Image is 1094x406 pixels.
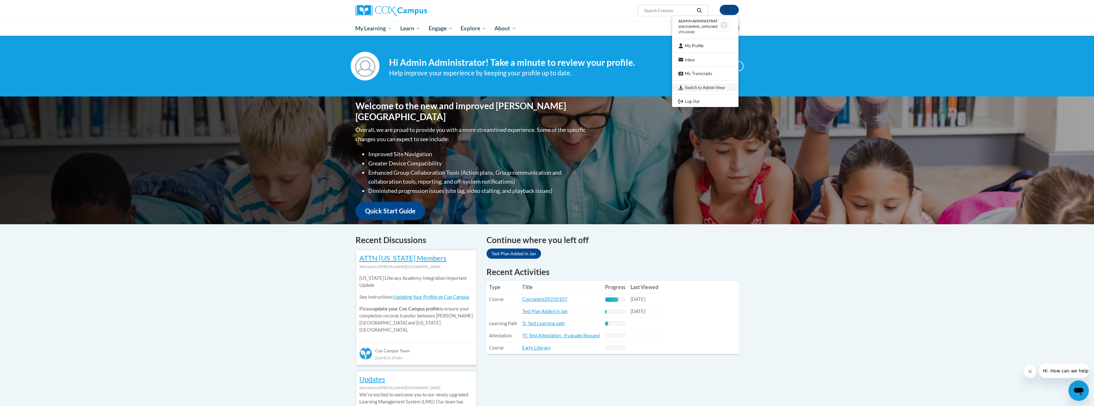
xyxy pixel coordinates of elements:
[351,21,396,36] a: My Learning
[486,266,739,278] h1: Recent Activities
[373,306,440,311] b: update your Cox Campus profile
[694,7,704,14] button: Search
[356,125,587,144] p: Overall, we are proud to provide you with a more streamlined experience. Some of the specific cha...
[720,5,739,15] button: Account Settings
[359,275,473,289] p: [US_STATE] Literacy Academy Integration Important Update
[672,56,738,64] a: Inbox
[678,19,723,23] span: Admin Administrator
[425,21,457,36] a: Engage
[461,25,486,32] span: Explore
[368,168,587,187] li: Enhanced Group Collaboration Tools (Action plans, Group communication and collaboration tools, re...
[4,4,52,10] span: Hi. How can we help?
[355,25,392,32] span: My Learning
[605,297,619,302] div: Progress, %
[522,321,565,326] a: Tc Test Learning path
[489,345,504,350] span: Course
[486,249,541,259] a: Test Plan Added in Jan
[489,333,512,338] span: Attestation
[359,354,473,361] div: [DATE] 4:39 AM
[368,186,587,195] li: Diminished progression issues (site lag, video stalling, and playback issues)
[389,68,694,78] div: Help improve your experience by keeping your profile up to date.
[359,270,473,338] div: Please to ensure your completion records transfer between [PERSON_NAME][GEOGRAPHIC_DATA] and [US_...
[602,281,628,294] th: Progress
[494,25,516,32] span: About
[678,25,728,34] span: ([GEOGRAPHIC_DATA]/New_York UTC-04:00)
[359,343,473,354] div: Cox Campus Team
[359,294,473,301] p: See instructions:
[605,321,608,326] div: Progress, %
[1039,364,1089,378] iframe: Message from company
[429,25,453,32] span: Engage
[368,149,587,159] li: Improved Site Navigation
[356,5,427,16] img: Cox Campus
[631,296,645,302] span: [DATE]
[643,7,694,14] input: Search Courses
[486,281,520,294] th: Type
[522,309,568,314] a: Test Plan Added in Jan
[672,97,738,105] a: Logout
[393,294,469,300] a: Updating Your Profile on Cox Campus
[522,296,568,302] a: Coursetest20250107
[1024,365,1037,378] iframe: Close message
[356,202,425,220] a: Quick Start Guide
[717,19,730,31] img: Learner Profile Avatar
[356,234,477,246] h4: Recent Discussions
[486,234,739,246] h4: Continue where you left off
[346,21,748,36] div: Main menu
[672,70,738,78] a: My Transcripts
[631,309,645,314] span: [DATE]
[359,254,447,262] a: ATTN [US_STATE] Members
[456,21,490,36] a: Explore
[1068,380,1089,401] iframe: Button to launch messaging window
[605,310,607,314] div: Progress, %
[490,21,520,36] a: About
[359,375,385,383] a: Updates
[351,52,379,80] img: Profile Image
[359,263,473,270] div: Welcome to [PERSON_NAME][GEOGRAPHIC_DATA]!
[356,5,477,16] a: Cox Campus
[522,333,600,338] a: TC Test Attestation - Evaluate Request
[389,57,694,68] h4: Hi Admin Administrator! Take a minute to review your profile.
[628,281,661,294] th: Last Viewed
[489,321,517,326] span: Learning Path
[396,21,425,36] a: Learn
[400,25,420,32] span: Learn
[672,42,738,50] a: My Profile
[520,281,602,294] th: Title
[359,347,372,360] img: Cox Campus Team
[359,384,473,391] div: Welcome to [PERSON_NAME][GEOGRAPHIC_DATA]!
[522,345,551,350] a: Early Literacy
[356,101,587,122] h1: Welcome to the new and improved [PERSON_NAME][GEOGRAPHIC_DATA]
[489,296,504,302] span: Course
[672,84,738,92] a: Switch to Admin View
[368,159,587,168] li: Greater Device Compatibility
